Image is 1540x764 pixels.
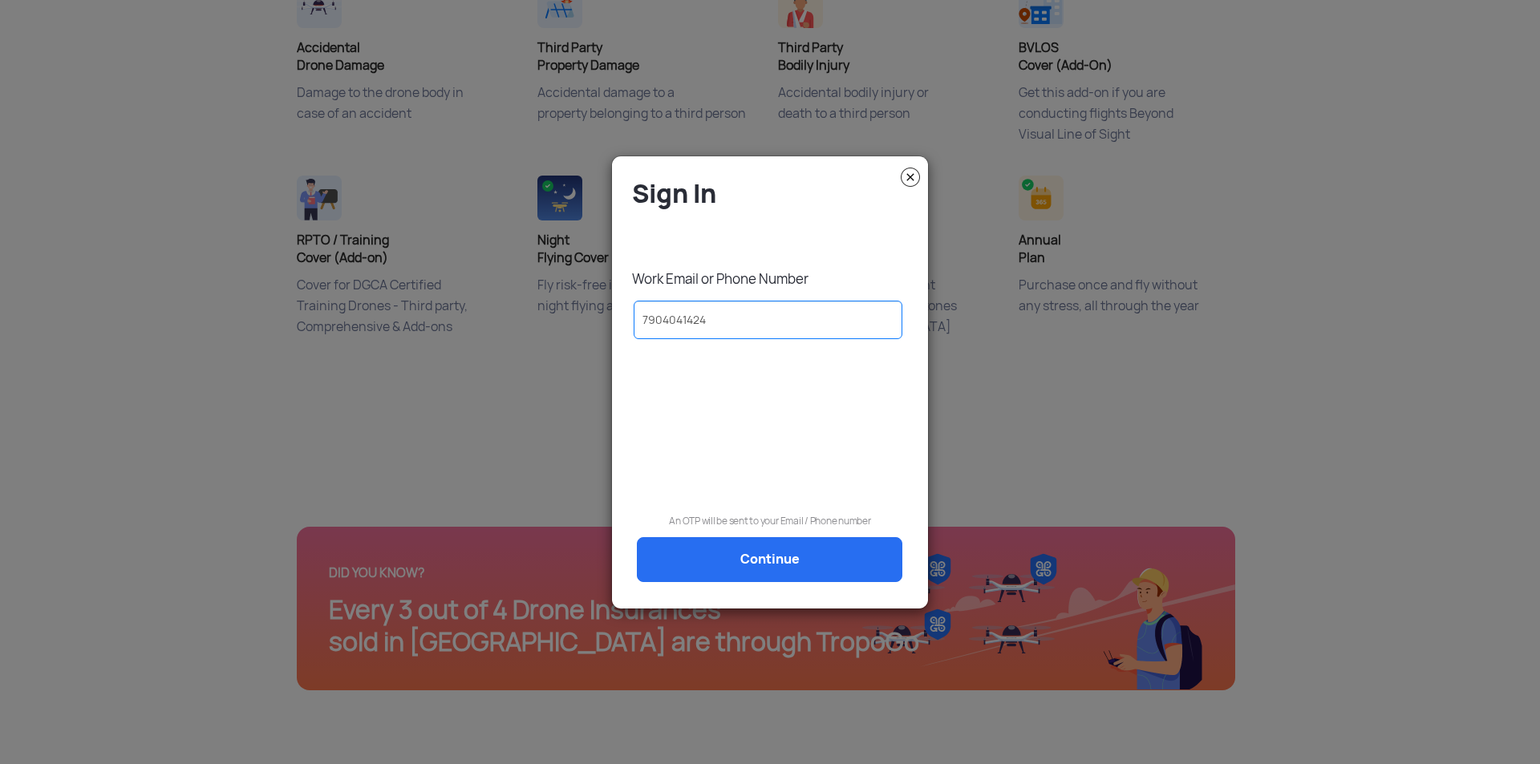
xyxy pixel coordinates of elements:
h4: Sign In [632,177,916,210]
p: An OTP will be sent to your Email / Phone number [624,513,916,529]
p: Work Email or Phone Number [632,270,916,288]
input: Your Email Id / Phone Number [634,301,902,339]
img: close [901,168,920,187]
a: Continue [637,537,902,582]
